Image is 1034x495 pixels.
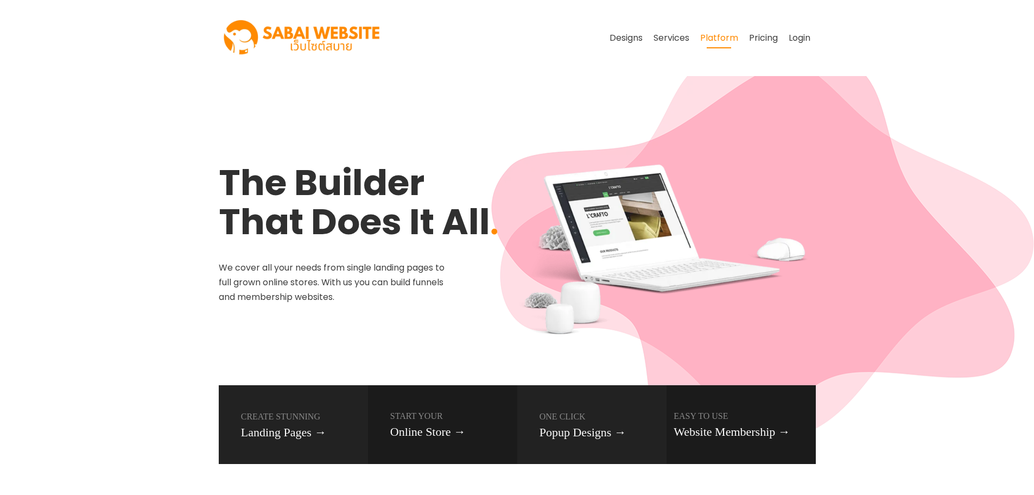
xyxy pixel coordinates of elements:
a: START YOUR [390,411,443,421]
a: Platform [695,28,744,48]
a: Website Membership → [674,425,790,438]
a: Online Store → [390,425,466,438]
img: SabaiWebsite [219,8,386,68]
a: Pricing [744,28,783,48]
a: Popup Designs → [540,425,626,439]
a: Designs [604,28,648,48]
span: We cover all your needs from single landing pages to full grown online stores. With us you can bu... [219,261,445,303]
a: Login [783,28,816,48]
a: Landing Pages → [241,425,327,439]
span: The Builder That Does It All [219,158,490,247]
span: . [490,202,499,242]
a: EASY TO USE [674,411,728,421]
a: ONE CLICK [540,412,586,421]
a: CREATE STUNNING [241,412,320,421]
a: Services [648,28,695,48]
